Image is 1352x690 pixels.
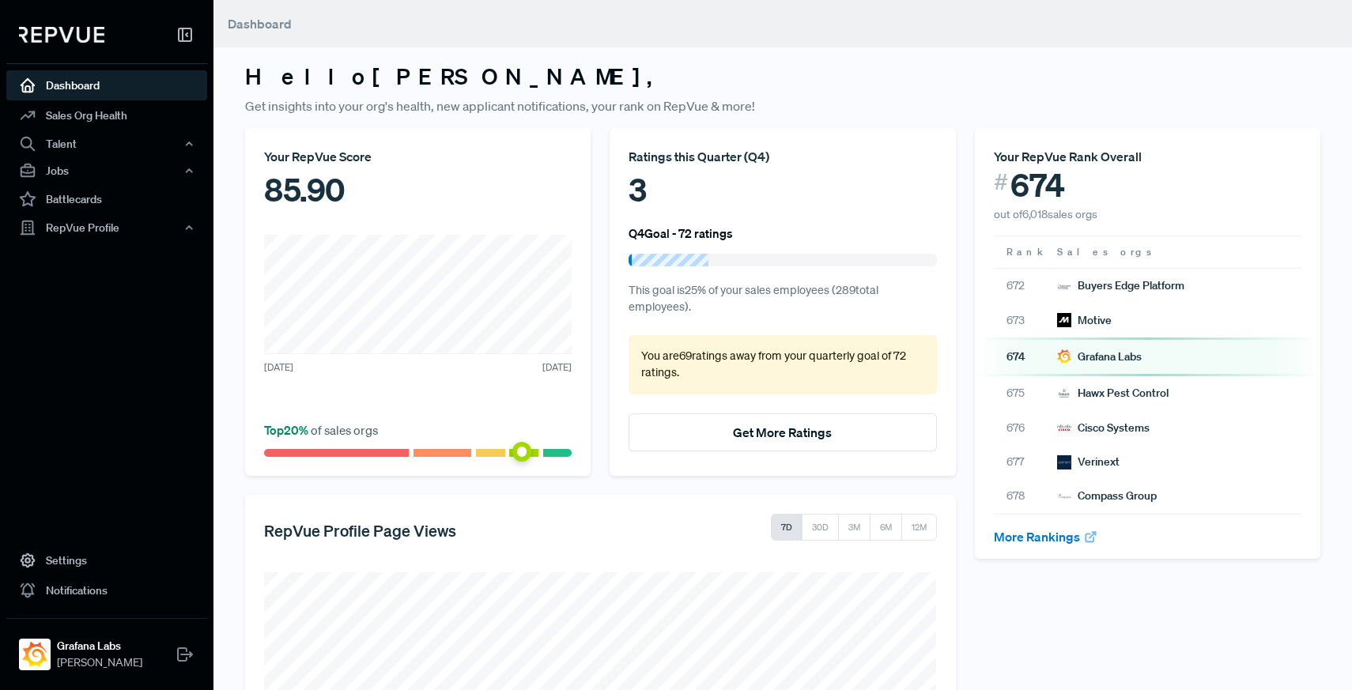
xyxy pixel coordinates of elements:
[1006,349,1044,365] span: 674
[1057,488,1157,504] div: Compass Group
[1006,385,1044,402] span: 675
[1057,279,1071,293] img: Buyers Edge Platform
[1006,245,1044,259] span: Rank
[1057,349,1142,365] div: Grafana Labs
[641,348,923,382] p: You are 69 ratings away from your quarterly goal of 72 ratings .
[228,16,292,32] span: Dashboard
[6,70,207,100] a: Dashboard
[838,514,870,541] button: 3M
[245,63,1320,90] h3: Hello [PERSON_NAME] ,
[6,618,207,677] a: Grafana LabsGrafana Labs[PERSON_NAME]
[802,514,839,541] button: 30D
[994,166,1008,198] span: #
[994,149,1142,164] span: Your RepVue Rank Overall
[542,360,572,375] span: [DATE]
[6,130,207,157] button: Talent
[994,529,1098,545] a: More Rankings
[19,27,104,43] img: RepVue
[264,422,311,438] span: Top 20 %
[1057,385,1169,402] div: Hawx Pest Control
[1010,166,1065,204] span: 674
[1006,454,1044,470] span: 677
[870,514,902,541] button: 6M
[57,654,142,671] span: [PERSON_NAME]
[6,575,207,605] a: Notifications
[1057,312,1112,329] div: Motive
[629,166,936,213] div: 3
[1006,488,1044,504] span: 678
[1057,489,1071,503] img: Compass Group
[771,514,803,541] button: 7D
[57,638,142,654] strong: Grafana Labs
[264,147,572,166] div: Your RepVue Score
[994,207,1097,221] span: out of 6,018 sales orgs
[1057,349,1071,364] img: Grafana Labs
[6,545,207,575] a: Settings
[629,147,936,166] div: Ratings this Quarter ( Q4 )
[1057,386,1071,401] img: Hawx Pest Control
[6,184,207,214] a: Battlecards
[1057,455,1071,469] img: Verinext
[1006,420,1044,436] span: 676
[629,413,936,451] button: Get More Ratings
[629,226,733,240] h6: Q4 Goal - 72 ratings
[264,521,456,540] h5: RepVue Profile Page Views
[1057,420,1071,435] img: Cisco Systems
[245,96,1320,115] p: Get insights into your org's health, new applicant notifications, your rank on RepVue & more!
[6,214,207,241] button: RepVue Profile
[1057,420,1150,436] div: Cisco Systems
[1006,277,1044,294] span: 672
[22,642,47,667] img: Grafana Labs
[264,360,293,375] span: [DATE]
[901,514,937,541] button: 12M
[629,282,936,316] p: This goal is 25 % of your sales employees ( 289 total employees).
[1006,312,1044,329] span: 673
[264,166,572,213] div: 85.90
[1057,313,1071,327] img: Motive
[264,422,378,438] span: of sales orgs
[1057,245,1154,259] span: Sales orgs
[6,157,207,184] button: Jobs
[1057,454,1120,470] div: Verinext
[6,100,207,130] a: Sales Org Health
[1057,277,1184,294] div: Buyers Edge Platform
